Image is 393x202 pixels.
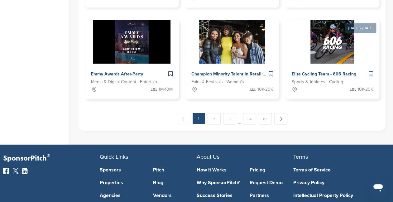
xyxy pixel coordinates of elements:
[91,71,143,77] span: Emmy Awards After-Party
[293,153,308,160] span: Terms
[208,113,221,124] a: 2
[293,193,381,198] a: Intellectual Property Policy
[153,193,196,198] a: Vendors
[197,153,219,160] span: About Us
[259,113,272,124] a: 85
[47,151,50,159] span: ®
[100,193,143,198] a: Agencies
[357,86,373,93] span: 10K-20K
[153,167,196,172] a: Pitch
[93,20,170,64] img: Sponsorpitch &
[285,10,379,99] a: [DATE] - [DATE] Sponsorpitch & Elite Cycling Team - 606 Racing Sports & Athletes - Cycling 10K-20K
[191,79,244,85] span: Fairs & Festivals - Women's
[177,113,190,124] span: ← Previous
[3,154,100,163] p: SponsorPitch
[197,193,240,198] a: Success Stories
[100,167,143,172] a: Sponsors
[197,180,240,185] a: Why SponsorPitch?
[250,167,293,172] a: Pricing
[257,86,273,93] span: 10K-20K
[199,20,265,64] img: Sponsorpitch &
[293,167,381,172] a: Terms of Service
[238,113,241,124] span: …
[100,153,128,160] span: Quick Links
[291,79,343,85] span: Sports & Athletes - Cycling
[223,113,236,124] a: 3
[91,79,163,85] span: Media & Digital Content - Entertainment
[243,113,256,124] a: 84
[85,20,179,99] a: Sponsorpitch & Emmy Awards After-Party Media & Digital Content - Entertainment 1M-10M
[274,113,287,124] a: Next →
[310,20,354,64] img: Sponsorpitch &
[153,180,196,185] a: Blog
[250,193,293,198] a: Partners
[197,167,240,172] a: How It Works
[12,167,19,174] img: Twitter
[3,167,9,174] img: Facebook
[345,23,376,33] div: [DATE] - [DATE]
[185,20,279,99] a: Sponsorpitch & Champion Minority Talent in Retail: [GEOGRAPHIC_DATA], [GEOGRAPHIC_DATA] & [GEOGRA...
[291,71,356,77] span: Elite Cycling Team - 606 Racing
[159,86,173,93] span: 1M-10M
[250,180,293,185] a: Request Demo
[368,177,388,197] iframe: Button to launch messaging window
[100,180,143,185] a: Properties
[193,113,205,124] em: 1
[293,180,381,185] a: Privacy Policy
